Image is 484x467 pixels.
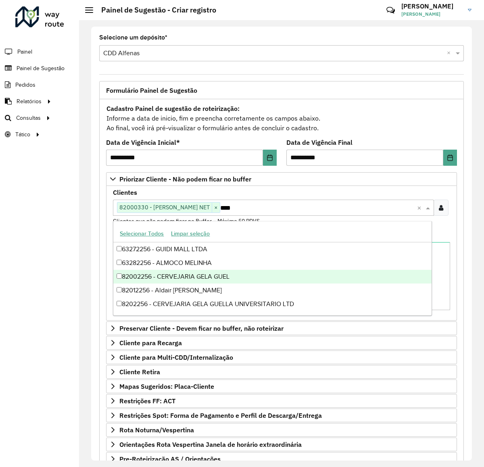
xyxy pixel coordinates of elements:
[119,383,214,390] span: Mapas Sugeridos: Placa-Cliente
[99,33,167,42] label: Selecione um depósito
[15,81,35,89] span: Pedidos
[119,456,221,462] span: Pre-Roteirização AS / Orientações
[447,48,454,58] span: Clear all
[93,6,216,15] h2: Painel de Sugestão - Criar registro
[417,203,424,213] span: Clear all
[106,394,457,408] a: Restrições FF: ACT
[113,217,260,225] small: Clientes que não podem ficar no Buffer – Máximo 50 PDVS
[106,350,457,364] a: Cliente para Multi-CDD/Internalização
[106,103,457,133] div: Informe a data de inicio, fim e preencha corretamente os campos abaixo. Ao final, você irá pré-vi...
[17,48,32,56] span: Painel
[106,423,457,437] a: Rota Noturna/Vespertina
[119,427,194,433] span: Rota Noturna/Vespertina
[401,2,462,10] h3: [PERSON_NAME]
[119,412,322,419] span: Restrições Spot: Forma de Pagamento e Perfil de Descarga/Entrega
[113,256,431,270] div: 63282256 - ALMOCO MELINHA
[16,114,41,122] span: Consultas
[119,325,284,331] span: Preservar Cliente - Devem ficar no buffer, não roteirizar
[113,242,431,256] div: 63272256 - GUIDI MALL LTDA
[106,138,180,147] label: Data de Vigência Inicial
[263,150,277,166] button: Choose Date
[106,186,457,321] div: Priorizar Cliente - Não podem ficar no buffer
[443,150,457,166] button: Choose Date
[106,172,457,186] a: Priorizar Cliente - Não podem ficar no buffer
[113,270,431,284] div: 82002256 - CERVEJARIA GELA GUEL
[17,64,65,73] span: Painel de Sugestão
[106,409,457,422] a: Restrições Spot: Forma de Pagamento e Perfil de Descarga/Entrega
[167,227,213,240] button: Limpar seleção
[116,227,167,240] button: Selecionar Todos
[17,97,42,106] span: Relatórios
[119,398,175,404] span: Restrições FF: ACT
[119,354,233,361] span: Cliente para Multi-CDD/Internalização
[286,138,353,147] label: Data de Vigência Final
[117,202,212,212] span: 82000330 - [PERSON_NAME] NET
[106,336,457,350] a: Cliente para Recarga
[113,221,432,316] ng-dropdown-panel: Options list
[106,365,457,379] a: Cliente Retira
[106,379,457,393] a: Mapas Sugeridos: Placa-Cliente
[401,10,462,18] span: [PERSON_NAME]
[113,297,431,311] div: 8202256 - CERVEJARIA GELA GUELLA UNIVERSITARIO LTD
[119,369,160,375] span: Cliente Retira
[106,104,240,113] strong: Cadastro Painel de sugestão de roteirização:
[113,284,431,297] div: 82012256 - Aldair [PERSON_NAME]
[106,87,197,94] span: Formulário Painel de Sugestão
[106,438,457,451] a: Orientações Rota Vespertina Janela de horário extraordinária
[119,176,251,182] span: Priorizar Cliente - Não podem ficar no buffer
[15,130,30,139] span: Tático
[382,2,399,19] a: Contato Rápido
[119,340,182,346] span: Cliente para Recarga
[106,321,457,335] a: Preservar Cliente - Devem ficar no buffer, não roteirizar
[119,441,302,448] span: Orientações Rota Vespertina Janela de horário extraordinária
[106,452,457,466] a: Pre-Roteirização AS / Orientações
[113,188,137,197] label: Clientes
[212,203,220,213] span: ×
